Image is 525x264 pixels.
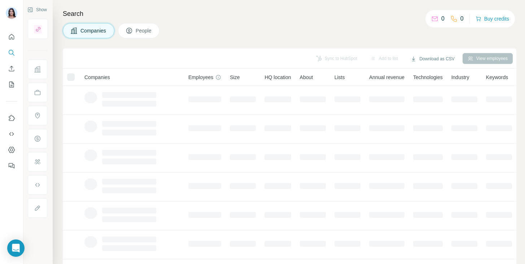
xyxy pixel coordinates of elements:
[460,14,464,23] p: 0
[6,30,17,43] button: Quick start
[63,9,516,19] h4: Search
[6,46,17,59] button: Search
[441,14,445,23] p: 0
[7,239,25,257] div: Open Intercom Messenger
[413,74,443,81] span: Technologies
[369,74,404,81] span: Annual revenue
[264,74,291,81] span: HQ location
[451,74,469,81] span: Industry
[6,62,17,75] button: Enrich CSV
[188,74,213,81] span: Employees
[230,74,240,81] span: Size
[476,14,509,24] button: Buy credits
[6,127,17,140] button: Use Surfe API
[6,143,17,156] button: Dashboard
[6,159,17,172] button: Feedback
[300,74,313,81] span: About
[22,4,52,15] button: Show
[6,112,17,125] button: Use Surfe on LinkedIn
[486,74,508,81] span: Keywords
[6,7,17,19] img: Avatar
[6,78,17,91] button: My lists
[80,27,107,34] span: Companies
[136,27,152,34] span: People
[406,53,459,64] button: Download as CSV
[334,74,345,81] span: Lists
[84,74,110,81] span: Companies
